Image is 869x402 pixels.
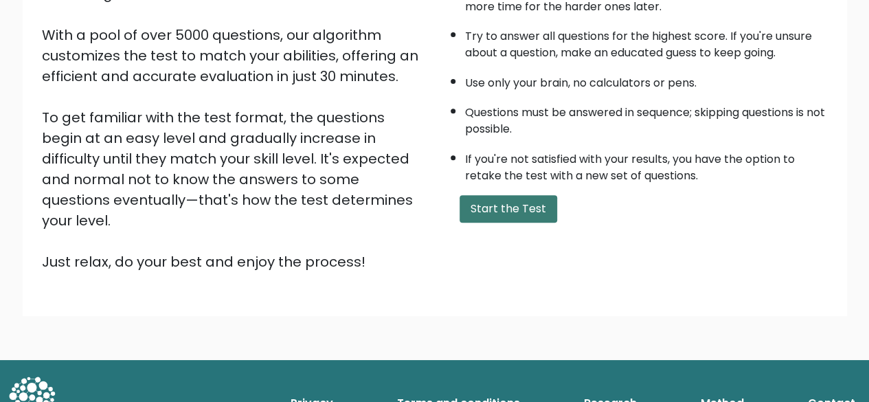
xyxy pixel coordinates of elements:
[465,144,828,184] li: If you're not satisfied with your results, you have the option to retake the test with a new set ...
[465,21,828,61] li: Try to answer all questions for the highest score. If you're unsure about a question, make an edu...
[465,68,828,91] li: Use only your brain, no calculators or pens.
[460,195,557,223] button: Start the Test
[465,98,828,137] li: Questions must be answered in sequence; skipping questions is not possible.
